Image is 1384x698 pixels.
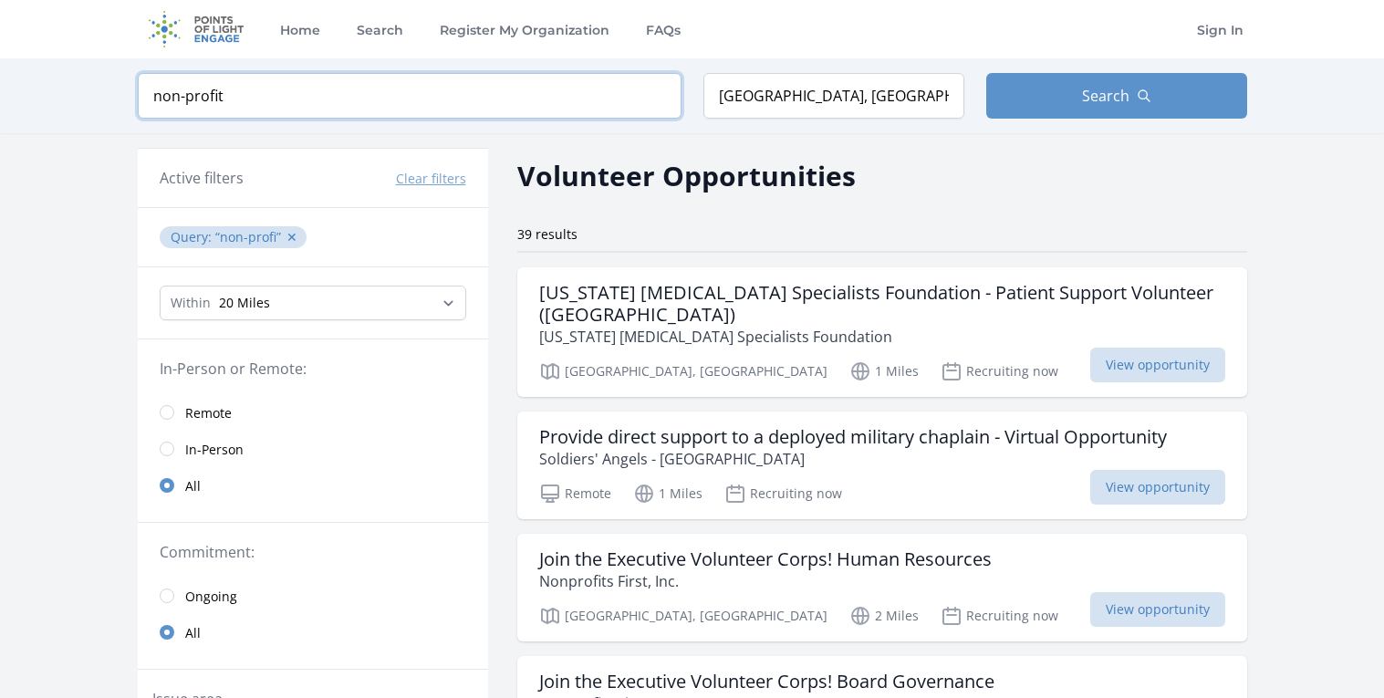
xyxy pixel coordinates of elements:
h2: Volunteer Opportunities [517,155,856,196]
p: 1 Miles [633,483,702,505]
p: [US_STATE] [MEDICAL_DATA] Specialists Foundation [539,326,1225,348]
p: Soldiers' Angels - [GEOGRAPHIC_DATA] [539,448,1167,470]
h3: Active filters [160,167,244,189]
button: Clear filters [396,170,466,188]
input: Location [703,73,964,119]
span: Query : [171,228,215,245]
a: In-Person [138,431,488,467]
p: [GEOGRAPHIC_DATA], [GEOGRAPHIC_DATA] [539,360,827,382]
q: non-profi [215,228,281,245]
p: 2 Miles [849,605,919,627]
span: View opportunity [1090,348,1225,382]
p: [GEOGRAPHIC_DATA], [GEOGRAPHIC_DATA] [539,605,827,627]
input: Keyword [138,73,682,119]
a: [US_STATE] [MEDICAL_DATA] Specialists Foundation - Patient Support Volunteer ([GEOGRAPHIC_DATA]) ... [517,267,1247,397]
p: Nonprofits First, Inc. [539,570,992,592]
legend: Commitment: [160,541,466,563]
h3: Provide direct support to a deployed military chaplain - Virtual Opportunity [539,426,1167,448]
span: Search [1082,85,1129,107]
span: In-Person [185,441,244,459]
p: Recruiting now [724,483,842,505]
a: All [138,467,488,504]
legend: In-Person or Remote: [160,358,466,380]
p: Recruiting now [941,605,1058,627]
h3: [US_STATE] [MEDICAL_DATA] Specialists Foundation - Patient Support Volunteer ([GEOGRAPHIC_DATA]) [539,282,1225,326]
h3: Join the Executive Volunteer Corps! Human Resources [539,548,992,570]
a: Join the Executive Volunteer Corps! Human Resources Nonprofits First, Inc. [GEOGRAPHIC_DATA], [GE... [517,534,1247,641]
span: All [185,477,201,495]
a: All [138,614,488,651]
span: 39 results [517,225,578,243]
button: Search [986,73,1247,119]
p: Remote [539,483,611,505]
a: Remote [138,394,488,431]
span: View opportunity [1090,470,1225,505]
h3: Join the Executive Volunteer Corps! Board Governance [539,671,994,693]
button: ✕ [286,228,297,246]
span: View opportunity [1090,592,1225,627]
a: Provide direct support to a deployed military chaplain - Virtual Opportunity Soldiers' Angels - [... [517,412,1247,519]
p: 1 Miles [849,360,919,382]
select: Search Radius [160,286,466,320]
span: Remote [185,404,232,422]
span: All [185,624,201,642]
p: Recruiting now [941,360,1058,382]
a: Ongoing [138,578,488,614]
span: Ongoing [185,588,237,606]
